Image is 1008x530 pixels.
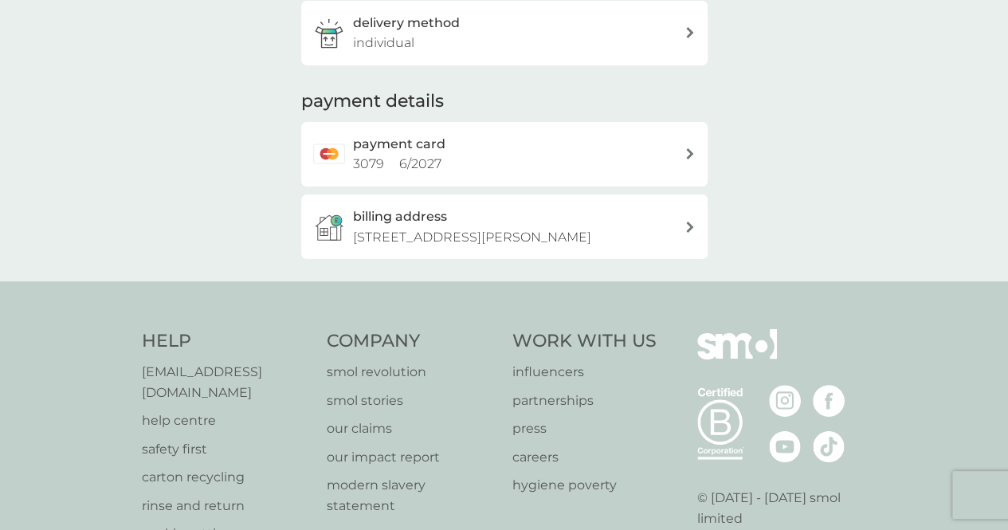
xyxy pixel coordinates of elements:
[512,362,657,383] a: influencers
[353,13,460,33] h3: delivery method
[353,227,591,248] p: [STREET_ADDRESS][PERSON_NAME]
[301,122,708,186] a: payment card3079 6/2027
[399,156,441,171] span: 6 / 2027
[142,439,312,460] a: safety first
[769,385,801,417] img: visit the smol Instagram page
[142,329,312,354] h4: Help
[327,418,496,439] a: our claims
[512,391,657,411] a: partnerships
[327,329,496,354] h4: Company
[512,418,657,439] a: press
[301,1,708,65] a: delivery methodindividual
[697,488,867,528] p: © [DATE] - [DATE] smol limited
[327,447,496,468] a: our impact report
[813,385,845,417] img: visit the smol Facebook page
[142,410,312,431] a: help centre
[142,467,312,488] a: carton recycling
[353,134,445,155] h2: payment card
[353,33,414,53] p: individual
[813,430,845,462] img: visit the smol Tiktok page
[327,391,496,411] a: smol stories
[327,362,496,383] a: smol revolution
[353,206,447,227] h3: billing address
[512,447,657,468] a: careers
[512,329,657,354] h4: Work With Us
[327,475,496,516] a: modern slavery statement
[697,329,777,383] img: smol
[769,430,801,462] img: visit the smol Youtube page
[353,156,384,171] span: 3079
[142,362,312,402] a: [EMAIL_ADDRESS][DOMAIN_NAME]
[301,194,708,259] button: billing address[STREET_ADDRESS][PERSON_NAME]
[512,475,657,496] a: hygiene poverty
[301,89,444,114] h2: payment details
[142,496,312,516] a: rinse and return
